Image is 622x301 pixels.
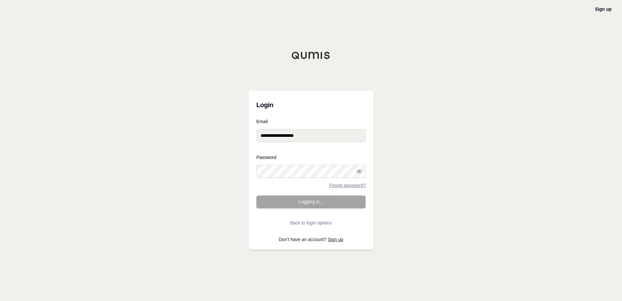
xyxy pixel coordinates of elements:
a: Forgot password? [329,183,366,188]
label: Password [256,155,366,160]
button: Back to login options [256,216,366,229]
img: Qumis [291,51,331,59]
label: Email [256,119,366,124]
p: Don't have an account? [256,237,366,242]
h3: Login [256,98,366,111]
a: Sign up [595,7,612,12]
a: Sign up [328,237,343,242]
